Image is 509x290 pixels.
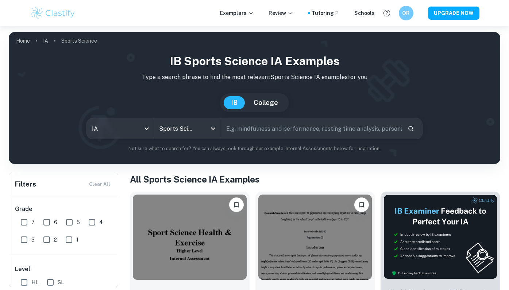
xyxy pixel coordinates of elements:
[130,173,500,186] h1: All Sports Science IA Examples
[54,236,57,244] span: 2
[354,197,369,212] button: Bookmark
[221,118,402,139] input: E.g. mindfulness and performance, resting time analysis, personality and sport...
[15,145,494,152] p: Not sure what to search for? You can always look through our example Internal Assessments below f...
[9,32,500,164] img: profile cover
[405,122,417,135] button: Search
[31,218,35,226] span: 7
[312,9,340,17] a: Tutoring
[31,236,35,244] span: 3
[15,52,494,70] h1: IB Sports Science IA examples
[354,9,375,17] a: Schools
[428,7,479,20] button: UPGRADE NOW
[399,6,413,20] button: OR
[208,124,218,134] button: Open
[258,195,372,280] img: Sports Science IA example thumbnail: Is there an impact of plyometric exercis
[31,278,38,286] span: HL
[30,6,76,20] img: Clastify logo
[99,218,103,226] span: 4
[229,197,244,212] button: Bookmark
[224,96,245,109] button: IB
[381,7,393,19] button: Help and Feedback
[61,37,97,45] p: Sports Science
[15,265,113,274] h6: Level
[246,96,285,109] button: College
[87,118,154,139] div: IA
[15,73,494,82] p: Type a search phrase to find the most relevant Sports Science IA examples for you
[220,9,254,17] p: Exemplars
[269,9,293,17] p: Review
[43,36,48,46] a: IA
[15,179,36,189] h6: Filters
[76,236,78,244] span: 1
[54,218,57,226] span: 6
[16,36,30,46] a: Home
[133,195,247,280] img: Sports Science IA example thumbnail: What is the relationship between 15–16-y
[402,9,410,17] h6: OR
[15,205,113,213] h6: Grade
[383,195,497,279] img: Thumbnail
[58,278,64,286] span: SL
[77,218,80,226] span: 5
